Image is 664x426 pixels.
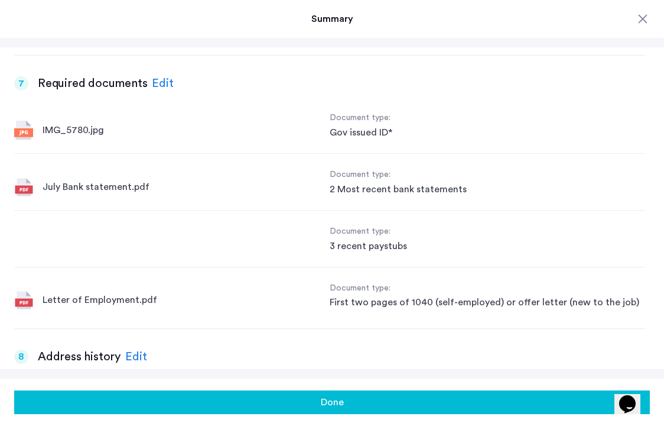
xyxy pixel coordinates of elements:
div: Gov issued ID* [330,125,645,140]
div: Letter of Employment.pdf [43,293,157,307]
div: Edit [125,348,147,366]
div: Document type: [330,282,645,296]
iframe: chat widget [614,379,652,414]
div: Edit [152,75,174,92]
button: Done [14,390,650,414]
div: IMG_5780.jpg [43,123,104,137]
img: pdf [14,291,33,309]
div: 3 recent paystubs [330,239,645,253]
h3: Summary [14,12,650,26]
img: pdf [14,177,33,196]
div: 2 Most recent bank statements [330,182,645,196]
div: First two pages of 1040 (self-employed) or offer letter (new to the job) [330,295,645,309]
img: pdf [14,121,33,140]
div: 8 [14,350,28,364]
div: Document type: [330,168,645,182]
div: 7 [14,76,28,91]
div: Document type: [330,111,645,125]
h3: Required documents [38,75,147,92]
div: Document type: [330,225,645,239]
h3: Address history [38,348,121,365]
div: July Bank statement.pdf [43,180,149,194]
